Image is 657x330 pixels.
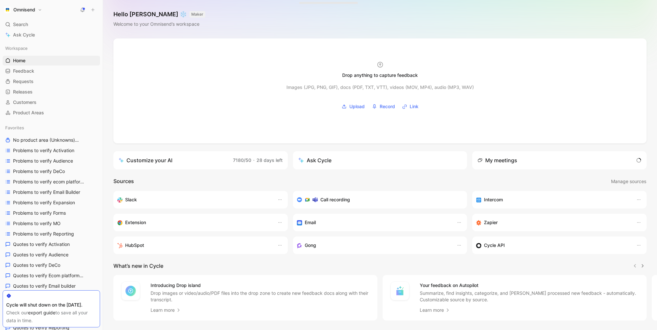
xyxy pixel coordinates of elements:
[78,138,88,143] span: Other
[349,103,365,110] span: Upload
[484,219,498,226] h3: Zapier
[233,157,251,163] span: 7180/50
[3,198,100,208] a: Problems to verify Expansion
[6,309,96,324] div: Check our to save all your data in time.
[3,281,100,291] a: Quotes to verify Email builder
[13,283,76,289] span: Quotes to verify Email builder
[13,68,34,74] span: Feedback
[484,241,505,249] h3: Cycle API
[297,219,450,226] div: Forward emails to your feedback inbox
[611,178,646,185] span: Manage sources
[420,306,450,314] a: Learn more
[3,146,100,155] a: Problems to verify Activation
[3,66,100,76] a: Feedback
[305,241,316,249] h3: Gong
[420,281,639,289] h4: Your feedback on Autopilot
[13,78,34,85] span: Requests
[4,7,11,13] img: Omnisend
[13,220,61,227] span: Problems to verify MO
[125,241,144,249] h3: HubSpot
[476,219,630,226] div: Capture feedback from thousands of sources with Zapier (survey results, recordings, sheets, etc).
[113,20,205,28] div: Welcome to your Omnisend’s workspace
[297,196,458,204] div: Record & transcribe meetings from Zoom, Meet & Teams.
[286,83,474,91] div: Images (JPG, PNG, GIF), docs (PDF, TXT, VTT), videos (MOV, MP4), audio (MP3, WAV)
[125,219,146,226] h3: Extension
[3,30,100,40] a: Ask Cycle
[484,196,503,204] h3: Intercom
[611,177,647,186] button: Manage sources
[13,168,65,175] span: Problems to verify DeCo
[119,156,172,164] div: Customize your AI
[3,123,100,133] div: Favorites
[13,109,44,116] span: Product Areas
[476,196,630,204] div: Sync your customers, send feedback and get updates in Intercom
[117,196,271,204] div: Sync your customers, send feedback and get updates in Slack
[342,71,418,79] div: Drop anything to capture feedback
[477,156,517,164] div: My meetings
[6,301,96,309] div: Cycle will shut down on the [DATE].
[3,97,100,107] a: Customers
[3,260,100,270] a: Quotes to verify DeCo
[420,290,639,303] p: Summarize, find insights, categorize, and [PERSON_NAME] processed new feedback - automatically. C...
[13,251,68,258] span: Quotes to verify Audience
[13,99,36,106] span: Customers
[125,196,137,204] h3: Slack
[13,158,73,164] span: Problems to verify Audience
[13,57,25,64] span: Home
[113,10,205,18] h1: Hello [PERSON_NAME] ❄️
[3,108,100,118] a: Product Areas
[3,87,100,97] a: Releases
[13,7,35,13] h1: Omnisend
[3,239,100,249] a: Quotes to verify Activation
[13,231,74,237] span: Problems to verify Reporting
[476,241,630,249] div: Sync customers & send feedback from custom sources. Get inspired by our favorite use case
[3,20,100,29] div: Search
[151,290,370,303] p: Drop images or video/audio/PDF files into the drop zone to create new feedback docs along with th...
[113,151,288,169] a: Customize your AI7180/50·28 days left
[13,241,70,248] span: Quotes to verify Activation
[3,177,100,187] a: Problems to verify ecom platforms
[380,103,395,110] span: Record
[113,262,163,270] h2: What’s new in Cycle
[3,166,100,176] a: Problems to verify DeCo
[3,208,100,218] a: Problems to verify Forms
[13,210,66,216] span: Problems to verify Forms
[13,179,85,185] span: Problems to verify ecom platforms
[298,156,331,164] div: Ask Cycle
[339,102,367,111] button: Upload
[13,262,60,268] span: Quotes to verify DeCo
[3,250,100,260] a: Quotes to verify Audience
[13,89,33,95] span: Releases
[189,11,205,18] button: MAKER
[410,103,418,110] span: Link
[3,56,100,65] a: Home
[293,151,467,169] button: Ask Cycle
[370,102,397,111] button: Record
[13,31,35,39] span: Ask Cycle
[3,219,100,228] a: Problems to verify MO
[5,124,24,131] span: Favorites
[13,272,85,279] span: Quotes to verify Ecom platforms
[3,229,100,239] a: Problems to verify Reporting
[13,137,84,144] span: No product area (Unknowns)
[113,177,134,186] h2: Sources
[13,199,75,206] span: Problems to verify Expansion
[305,219,316,226] h3: Email
[13,147,74,154] span: Problems to verify Activation
[5,45,28,51] span: Workspace
[151,306,181,314] a: Learn more
[13,189,80,195] span: Problems to verify Email Builder
[3,187,100,197] a: Problems to verify Email Builder
[28,310,55,315] a: export guide
[3,43,100,53] div: Workspace
[253,157,255,163] span: ·
[297,241,450,249] div: Capture feedback from your incoming calls
[3,77,100,86] a: Requests
[3,5,44,14] button: OmnisendOmnisend
[151,281,370,289] h4: Introducing Drop island
[320,196,350,204] h3: Call recording
[256,157,283,163] span: 28 days left
[3,156,100,166] a: Problems to verify Audience
[84,273,95,278] span: Other
[13,21,28,28] span: Search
